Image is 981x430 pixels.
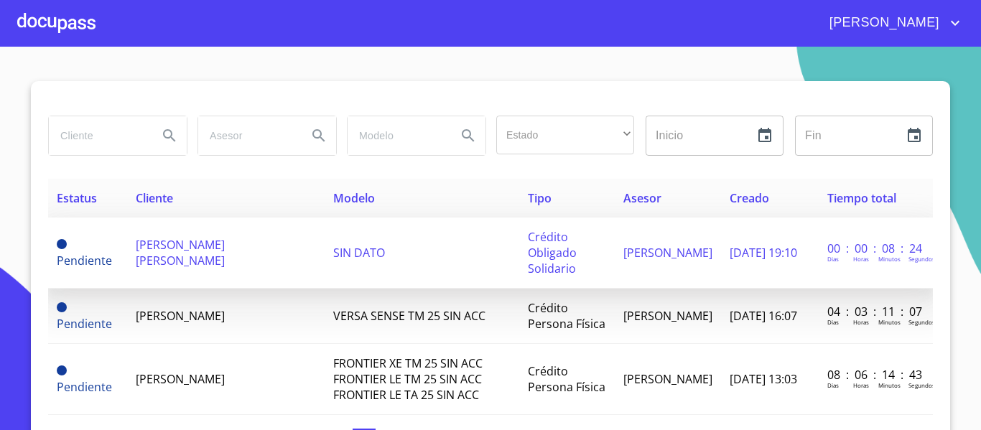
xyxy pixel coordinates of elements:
[136,308,225,324] span: [PERSON_NAME]
[57,316,112,332] span: Pendiente
[333,355,483,403] span: FRONTIER XE TM 25 SIN ACC FRONTIER LE TM 25 SIN ACC FRONTIER LE TA 25 SIN ACC
[827,318,839,326] p: Dias
[333,308,485,324] span: VERSA SENSE TM 25 SIN ACC
[152,118,187,153] button: Search
[853,381,869,389] p: Horas
[623,371,712,387] span: [PERSON_NAME]
[819,11,964,34] button: account of current user
[57,379,112,395] span: Pendiente
[57,190,97,206] span: Estatus
[136,371,225,387] span: [PERSON_NAME]
[528,363,605,395] span: Crédito Persona Física
[623,245,712,261] span: [PERSON_NAME]
[528,300,605,332] span: Crédito Persona Física
[878,381,901,389] p: Minutos
[730,308,797,324] span: [DATE] 16:07
[878,255,901,263] p: Minutos
[827,367,924,383] p: 08 : 06 : 14 : 43
[908,381,935,389] p: Segundos
[451,118,485,153] button: Search
[136,237,225,268] span: [PERSON_NAME] [PERSON_NAME]
[57,239,67,249] span: Pendiente
[878,318,901,326] p: Minutos
[827,304,924,319] p: 04 : 03 : 11 : 07
[853,255,869,263] p: Horas
[528,190,552,206] span: Tipo
[623,190,661,206] span: Asesor
[730,245,797,261] span: [DATE] 19:10
[528,229,577,276] span: Crédito Obligado Solidario
[57,253,112,268] span: Pendiente
[198,116,296,155] input: search
[853,318,869,326] p: Horas
[496,116,634,154] div: ​
[827,190,896,206] span: Tiempo total
[57,302,67,312] span: Pendiente
[302,118,336,153] button: Search
[730,190,769,206] span: Creado
[730,371,797,387] span: [DATE] 13:03
[333,245,385,261] span: SIN DATO
[827,381,839,389] p: Dias
[827,255,839,263] p: Dias
[49,116,147,155] input: search
[908,255,935,263] p: Segundos
[908,318,935,326] p: Segundos
[136,190,173,206] span: Cliente
[57,365,67,375] span: Pendiente
[827,240,924,256] p: 00 : 00 : 08 : 24
[333,190,375,206] span: Modelo
[819,11,947,34] span: [PERSON_NAME]
[348,116,445,155] input: search
[623,308,712,324] span: [PERSON_NAME]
